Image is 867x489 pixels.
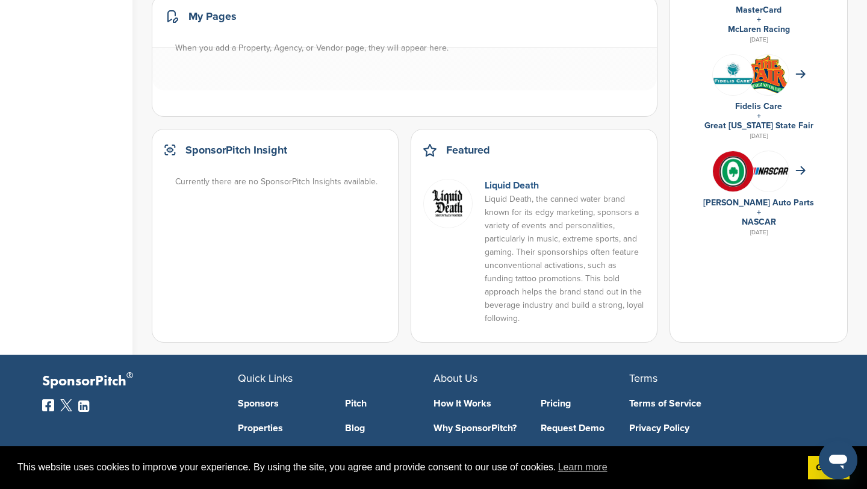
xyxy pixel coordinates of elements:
[629,372,657,385] span: Terms
[238,372,293,385] span: Quick Links
[423,179,473,228] img: Screen shot 2022 01 05 at 10.58.13 am
[808,456,850,480] a: dismiss cookie message
[713,151,753,192] img: V7vhzcmg 400x400
[42,399,54,411] img: Facebook
[748,55,789,95] img: Download
[682,34,835,45] div: [DATE]
[485,179,539,192] a: Liquid Death
[629,423,807,433] a: Privacy Policy
[748,167,789,175] img: 7569886e 0a8b 4460 bc64 d028672dde70
[238,423,327,433] a: Properties
[345,423,434,433] a: Blog
[728,24,790,34] a: McLaren Racing
[757,14,761,25] a: +
[433,372,477,385] span: About Us
[175,175,387,188] div: Currently there are no SponsorPitch Insights available.
[742,217,776,227] a: NASCAR
[757,111,761,121] a: +
[735,101,782,111] a: Fidelis Care
[17,458,798,476] span: This website uses cookies to improve your experience. By using the site, you agree and provide co...
[713,55,753,95] img: Data
[60,399,72,411] img: Twitter
[736,5,782,15] a: MasterCard
[704,120,813,131] a: Great [US_STATE] State Fair
[345,399,434,408] a: Pitch
[757,207,761,217] a: +
[126,368,133,383] span: ®
[556,458,609,476] a: learn more about cookies
[446,142,490,158] h2: Featured
[682,131,835,142] div: [DATE]
[188,8,237,25] h2: My Pages
[175,42,646,55] div: When you add a Property, Agency, or Vendor page, they will appear here.
[433,399,523,408] a: How It Works
[541,423,630,433] a: Request Demo
[238,399,327,408] a: Sponsors
[485,193,645,325] p: Liquid Death, the canned water brand known for its edgy marketing, sponsors a variety of events a...
[541,399,630,408] a: Pricing
[42,373,238,390] p: SponsorPitch
[629,399,807,408] a: Terms of Service
[703,198,814,208] a: [PERSON_NAME] Auto Parts
[185,142,287,158] h2: SponsorPitch Insight
[819,441,857,479] iframe: Button to launch messaging window
[682,227,835,238] div: [DATE]
[433,423,523,433] a: Why SponsorPitch?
